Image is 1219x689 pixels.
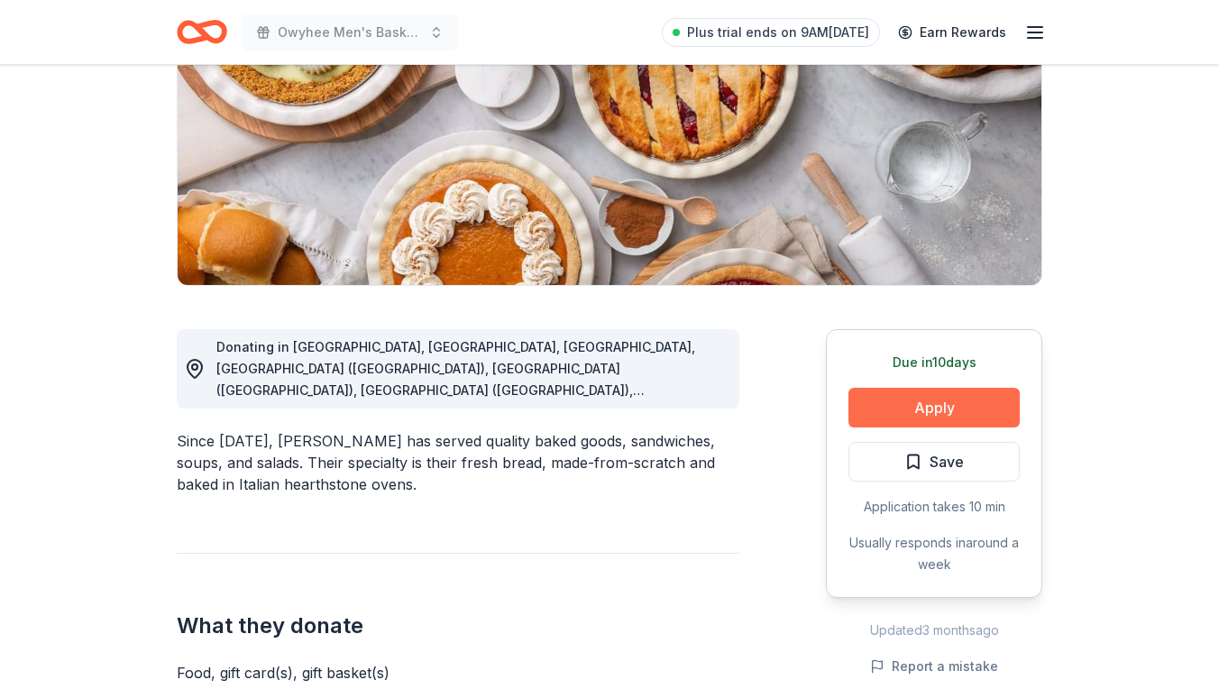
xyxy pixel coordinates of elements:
[177,11,227,53] a: Home
[177,662,739,684] div: Food, gift card(s), gift basket(s)
[177,430,739,495] div: Since [DATE], [PERSON_NAME] has served quality baked goods, sandwiches, soups, and salads. Their ...
[242,14,458,51] button: Owyhee Men's Basketball 6th Man Casino Night & Auction
[848,496,1020,518] div: Application takes 10 min
[278,22,422,43] span: Owyhee Men's Basketball 6th Man Casino Night & Auction
[216,339,695,419] span: Donating in [GEOGRAPHIC_DATA], [GEOGRAPHIC_DATA], [GEOGRAPHIC_DATA], [GEOGRAPHIC_DATA] ([GEOGRAPH...
[848,352,1020,373] div: Due in 10 days
[826,620,1042,641] div: Updated 3 months ago
[687,22,869,43] span: Plus trial ends on 9AM[DATE]
[848,388,1020,427] button: Apply
[930,450,964,473] span: Save
[848,532,1020,575] div: Usually responds in around a week
[887,16,1017,49] a: Earn Rewards
[870,656,998,677] button: Report a mistake
[177,611,739,640] h2: What they donate
[662,18,880,47] a: Plus trial ends on 9AM[DATE]
[848,442,1020,482] button: Save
